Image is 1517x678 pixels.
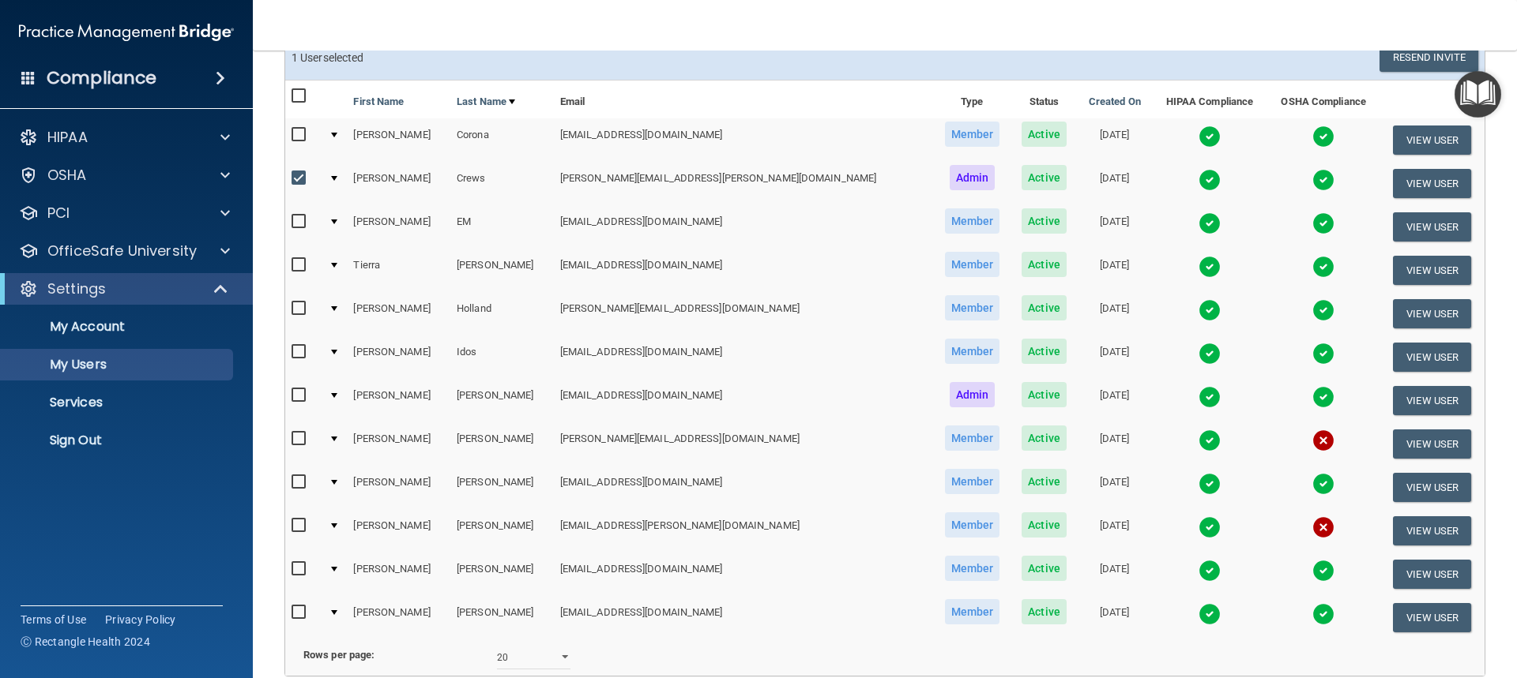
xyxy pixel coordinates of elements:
[554,466,933,509] td: [EMAIL_ADDRESS][DOMAIN_NAME]
[450,118,554,162] td: Corona
[1312,603,1334,625] img: tick.e7d51cea.svg
[945,122,1000,147] span: Member
[1089,92,1141,111] a: Created On
[1077,379,1152,422] td: [DATE]
[945,252,1000,277] span: Member
[47,128,88,147] p: HIPAA
[1022,425,1067,451] span: Active
[347,379,450,422] td: [PERSON_NAME]
[1393,212,1471,242] button: View User
[1312,386,1334,408] img: tick.e7d51cea.svg
[1199,603,1221,625] img: tick.e7d51cea.svg
[1393,560,1471,589] button: View User
[1022,252,1067,277] span: Active
[945,599,1000,624] span: Member
[450,249,554,292] td: [PERSON_NAME]
[933,81,1011,118] th: Type
[19,166,230,185] a: OSHA
[1077,466,1152,509] td: [DATE]
[1393,125,1471,155] button: View User
[1077,553,1152,596] td: [DATE]
[945,556,1000,581] span: Member
[450,205,554,249] td: EM
[47,204,70,223] p: PCI
[1393,603,1471,632] button: View User
[347,335,450,379] td: [PERSON_NAME]
[347,249,450,292] td: Tierra
[450,553,554,596] td: [PERSON_NAME]
[1455,71,1501,118] button: Open Resource Center
[554,292,933,335] td: [PERSON_NAME][EMAIL_ADDRESS][DOMAIN_NAME]
[1077,249,1152,292] td: [DATE]
[19,242,230,260] a: OfficeSafe University
[1393,343,1471,372] button: View User
[1312,560,1334,582] img: tick.e7d51cea.svg
[19,204,230,223] a: PCI
[1199,473,1221,495] img: tick.e7d51cea.svg
[1022,122,1067,147] span: Active
[554,118,933,162] td: [EMAIL_ADDRESS][DOMAIN_NAME]
[1077,422,1152,466] td: [DATE]
[1077,292,1152,335] td: [DATE]
[554,335,933,379] td: [EMAIL_ADDRESS][DOMAIN_NAME]
[1152,81,1267,118] th: HIPAA Compliance
[347,292,450,335] td: [PERSON_NAME]
[1077,162,1152,205] td: [DATE]
[945,512,1000,538] span: Member
[1312,256,1334,278] img: tick.e7d51cea.svg
[1022,339,1067,364] span: Active
[1393,516,1471,545] button: View User
[1199,212,1221,234] img: tick.e7d51cea.svg
[1312,125,1334,148] img: tick.e7d51cea.svg
[1199,169,1221,191] img: tick.e7d51cea.svg
[450,379,554,422] td: [PERSON_NAME]
[450,509,554,553] td: [PERSON_NAME]
[1077,335,1152,379] td: [DATE]
[554,162,933,205] td: [PERSON_NAME][EMAIL_ADDRESS][PERSON_NAME][DOMAIN_NAME]
[47,279,106,298] p: Settings
[10,433,226,448] p: Sign Out
[1199,299,1221,321] img: tick.e7d51cea.svg
[1022,208,1067,234] span: Active
[554,205,933,249] td: [EMAIL_ADDRESS][DOMAIN_NAME]
[10,395,226,410] p: Services
[47,242,197,260] p: OfficeSafe University
[347,422,450,466] td: [PERSON_NAME]
[47,166,87,185] p: OSHA
[450,292,554,335] td: Holland
[945,425,1000,451] span: Member
[1199,386,1221,408] img: tick.e7d51cea.svg
[19,17,234,48] img: PMB logo
[105,612,176,627] a: Privacy Policy
[292,52,873,64] h6: 1 User selected
[1199,343,1221,365] img: tick.e7d51cea.svg
[1393,429,1471,459] button: View User
[1022,599,1067,624] span: Active
[554,81,933,118] th: Email
[457,92,515,111] a: Last Name
[353,92,404,111] a: First Name
[47,67,156,89] h4: Compliance
[1380,43,1478,72] button: Resend Invite
[347,118,450,162] td: [PERSON_NAME]
[1077,509,1152,553] td: [DATE]
[1393,256,1471,285] button: View User
[1393,169,1471,198] button: View User
[1312,212,1334,234] img: tick.e7d51cea.svg
[450,422,554,466] td: [PERSON_NAME]
[554,553,933,596] td: [EMAIL_ADDRESS][DOMAIN_NAME]
[1393,299,1471,328] button: View User
[1199,256,1221,278] img: tick.e7d51cea.svg
[554,596,933,639] td: [EMAIL_ADDRESS][DOMAIN_NAME]
[347,509,450,553] td: [PERSON_NAME]
[1022,469,1067,494] span: Active
[1312,169,1334,191] img: tick.e7d51cea.svg
[1077,118,1152,162] td: [DATE]
[945,208,1000,234] span: Member
[1312,343,1334,365] img: tick.e7d51cea.svg
[1077,205,1152,249] td: [DATE]
[945,339,1000,364] span: Member
[1312,429,1334,451] img: cross.ca9f0e7f.svg
[21,612,86,627] a: Terms of Use
[19,279,229,298] a: Settings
